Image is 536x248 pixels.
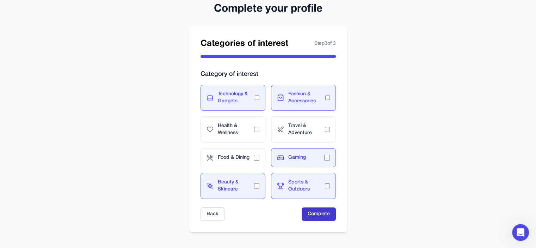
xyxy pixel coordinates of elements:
span: Gaming [288,154,324,161]
span: Step 3 of 3 [314,40,336,47]
span: Fashion & Accessories [288,91,325,105]
span: Beauty & Skincare [218,179,254,193]
span: Health & Wellness [218,122,254,137]
button: Complete [302,207,336,221]
button: Back [201,207,224,221]
span: Travel & Adventure [288,122,325,137]
iframe: Intercom live chat [512,224,529,241]
span: Technology & Gadgets [218,91,255,105]
h2: Complete your profile [189,3,347,16]
h3: Category of interest [201,69,336,79]
span: Food & Dining [218,154,254,161]
span: Sports & Outdoors [288,179,325,193]
h2: Categories of interest [201,38,288,49]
